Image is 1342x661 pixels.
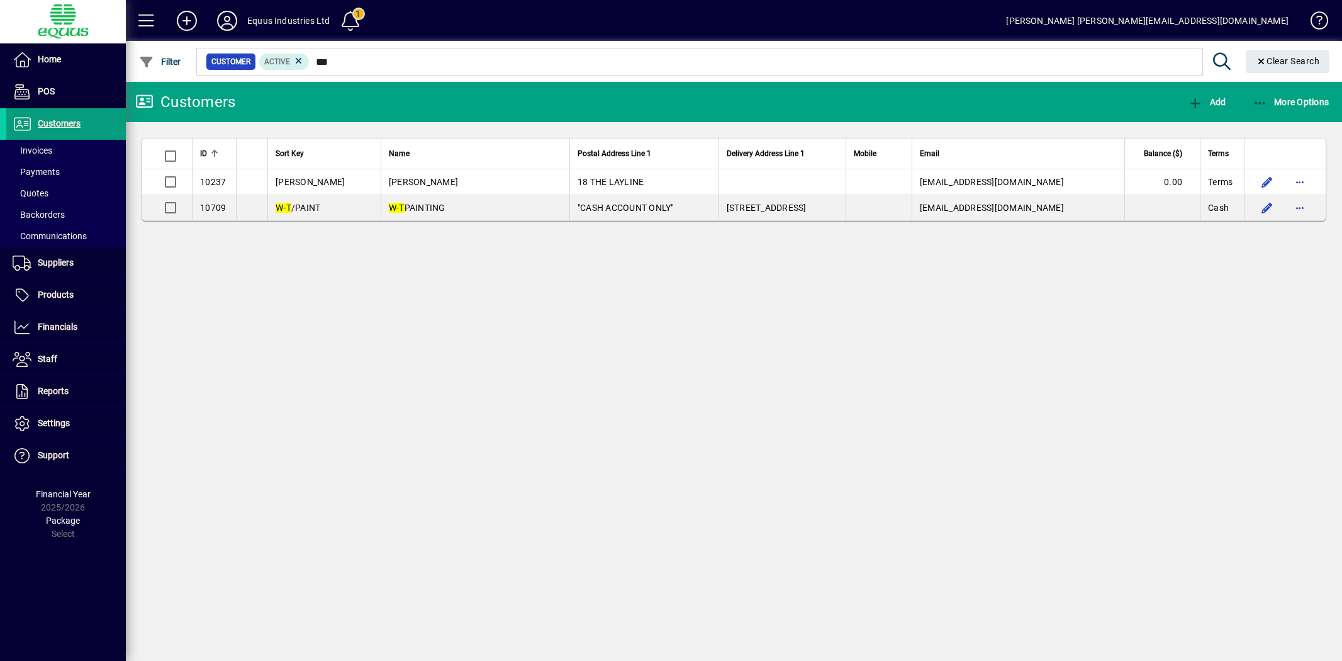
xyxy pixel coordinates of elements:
[1301,3,1326,43] a: Knowledge Base
[920,147,939,161] span: Email
[38,450,69,460] span: Support
[1144,147,1182,161] span: Balance ($)
[389,177,458,187] span: [PERSON_NAME]
[1290,198,1310,218] button: More options
[6,76,126,108] a: POS
[6,312,126,343] a: Financials
[276,203,320,213] span: /PAINT
[1290,172,1310,192] button: More options
[13,210,65,220] span: Backorders
[38,418,70,428] span: Settings
[13,145,52,155] span: Invoices
[6,204,126,225] a: Backorders
[200,177,226,187] span: 10237
[136,50,184,73] button: Filter
[6,44,126,76] a: Home
[135,92,235,112] div: Customers
[200,203,226,213] span: 10709
[276,177,345,187] span: [PERSON_NAME]
[854,147,904,161] div: Mobile
[38,386,69,396] span: Reports
[1257,172,1277,192] button: Edit
[6,376,126,407] a: Reports
[38,354,57,364] span: Staff
[264,57,290,66] span: Active
[38,54,61,64] span: Home
[578,203,674,213] span: "CASH ACCOUNT ONLY"
[207,9,247,32] button: Profile
[389,147,562,161] div: Name
[920,203,1064,213] span: [EMAIL_ADDRESS][DOMAIN_NAME]
[200,147,228,161] div: ID
[389,147,410,161] span: Name
[1250,91,1333,113] button: More Options
[6,344,126,375] a: Staff
[727,203,807,213] span: [STREET_ADDRESS]
[211,55,250,68] span: Customer
[1132,147,1194,161] div: Balance ($)
[38,86,55,96] span: POS
[6,408,126,439] a: Settings
[578,147,651,161] span: Postal Address Line 1
[1257,198,1277,218] button: Edit
[139,57,181,67] span: Filter
[1208,176,1233,188] span: Terms
[36,489,91,499] span: Financial Year
[389,203,405,213] em: W-T
[1124,169,1200,195] td: 0.00
[6,280,126,311] a: Products
[920,177,1064,187] span: [EMAIL_ADDRESS][DOMAIN_NAME]
[6,183,126,204] a: Quotes
[1253,97,1329,107] span: More Options
[38,118,81,128] span: Customers
[6,247,126,279] a: Suppliers
[259,54,310,70] mat-chip: Activation Status: Active
[6,225,126,247] a: Communications
[38,290,74,300] span: Products
[6,140,126,161] a: Invoices
[38,257,74,268] span: Suppliers
[6,440,126,472] a: Support
[6,161,126,183] a: Payments
[13,167,60,177] span: Payments
[1006,11,1289,31] div: [PERSON_NAME] [PERSON_NAME][EMAIL_ADDRESS][DOMAIN_NAME]
[854,147,876,161] span: Mobile
[578,177,644,187] span: 18 THE LAYLINE
[727,147,805,161] span: Delivery Address Line 1
[13,231,87,241] span: Communications
[389,203,445,213] span: PAINTING
[1208,201,1229,214] span: Cash
[1185,91,1229,113] button: Add
[1246,50,1330,73] button: Clear
[920,147,1117,161] div: Email
[1256,56,1320,66] span: Clear Search
[38,322,77,332] span: Financials
[247,11,330,31] div: Equus Industries Ltd
[46,516,80,526] span: Package
[276,147,304,161] span: Sort Key
[1188,97,1226,107] span: Add
[13,188,48,198] span: Quotes
[1208,147,1229,161] span: Terms
[276,203,291,213] em: W-T
[200,147,207,161] span: ID
[167,9,207,32] button: Add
